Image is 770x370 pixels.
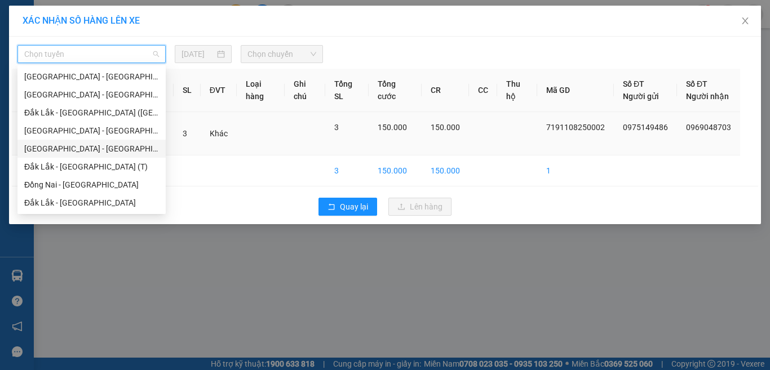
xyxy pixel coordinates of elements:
[378,123,407,132] span: 150.000
[318,198,377,216] button: rollbackQuay lại
[24,197,159,209] div: Đắk Lắk - [GEOGRAPHIC_DATA]
[285,69,325,112] th: Ghi chú
[729,6,761,37] button: Close
[12,69,45,112] th: STT
[174,69,201,112] th: SL
[12,112,45,155] td: 1
[328,203,335,212] span: rollback
[96,10,175,37] div: DỌC ĐƯỜNG
[388,198,452,216] button: uploadLên hàng
[369,155,422,186] td: 150.000
[201,112,237,155] td: Khác
[537,155,614,186] td: 1
[469,69,497,112] th: CC
[183,129,187,138] span: 3
[422,155,469,186] td: 150.000
[546,123,605,132] span: 7191108250002
[24,124,159,137] div: [GEOGRAPHIC_DATA] - [GEOGRAPHIC_DATA]
[247,46,317,63] span: Chọn chuyến
[686,123,731,132] span: 0969048703
[17,158,166,176] div: Đắk Lắk - Sài Gòn (T)
[24,161,159,173] div: Đắk Lắk - [GEOGRAPHIC_DATA] (T)
[23,15,140,26] span: XÁC NHẬN SỐ HÀNG LÊN XE
[17,104,166,122] div: Đắk Lắk - Sài Gòn (BXMT)
[686,92,729,101] span: Người nhận
[422,69,469,112] th: CR
[325,69,369,112] th: Tổng SL
[17,140,166,158] div: Đắk Lắk - Tây Ninh
[623,79,644,88] span: Số ĐT
[340,200,368,213] span: Quay lại
[96,11,123,23] span: Nhận:
[96,52,148,92] span: HÒA LÂN
[24,88,159,101] div: [GEOGRAPHIC_DATA] - [GEOGRAPHIC_DATA] ([GEOGRAPHIC_DATA] - [GEOGRAPHIC_DATA] cũ)
[96,59,113,70] span: DĐ:
[17,176,166,194] div: Đồng Nai - Đắk Lắk
[17,68,166,86] div: Sài Gòn - Đắk Lắk (BXMT)
[24,142,159,155] div: [GEOGRAPHIC_DATA] - [GEOGRAPHIC_DATA]
[741,16,750,25] span: close
[686,79,707,88] span: Số ĐT
[325,155,369,186] td: 3
[10,23,88,39] div: 0359568676
[96,37,175,52] div: 0966719475
[24,179,159,191] div: Đồng Nai - [GEOGRAPHIC_DATA]
[17,122,166,140] div: Tây Ninh - Đắk Lắk
[24,70,159,83] div: [GEOGRAPHIC_DATA] - [GEOGRAPHIC_DATA] ([GEOGRAPHIC_DATA])
[497,69,537,112] th: Thu hộ
[17,86,166,104] div: Sài Gòn - Đắk Lắk (BXMT - BXMĐ cũ)
[431,123,460,132] span: 150.000
[10,10,88,23] div: 719
[623,92,659,101] span: Người gửi
[537,69,614,112] th: Mã GD
[182,48,214,60] input: 11/08/2025
[237,69,285,112] th: Loại hàng
[334,123,339,132] span: 3
[17,194,166,212] div: Đắk Lắk - Đồng Nai
[369,69,422,112] th: Tổng cước
[24,106,159,119] div: Đắk Lắk - [GEOGRAPHIC_DATA] ([GEOGRAPHIC_DATA])
[201,69,237,112] th: ĐVT
[623,123,668,132] span: 0975149486
[10,11,27,23] span: Gửi:
[24,46,159,63] span: Chọn tuyến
